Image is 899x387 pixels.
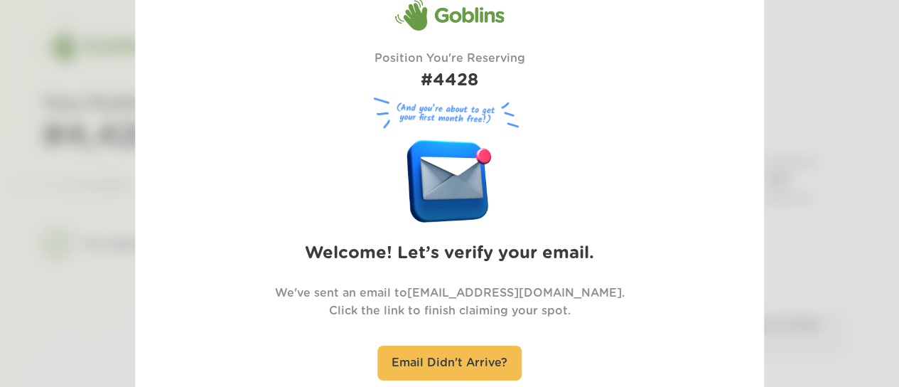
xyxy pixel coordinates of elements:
[375,68,525,94] h1: #4428
[368,94,532,133] figure: (And you’re about to get your first month free!)
[377,346,522,381] div: Email Didn't Arrive?
[305,240,594,267] h2: Welcome! Let’s verify your email.
[275,285,625,320] p: We've sent an email to [EMAIL_ADDRESS][DOMAIN_NAME] . Click the link to finish claiming your spot.
[375,50,525,94] div: Position You're Reserving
